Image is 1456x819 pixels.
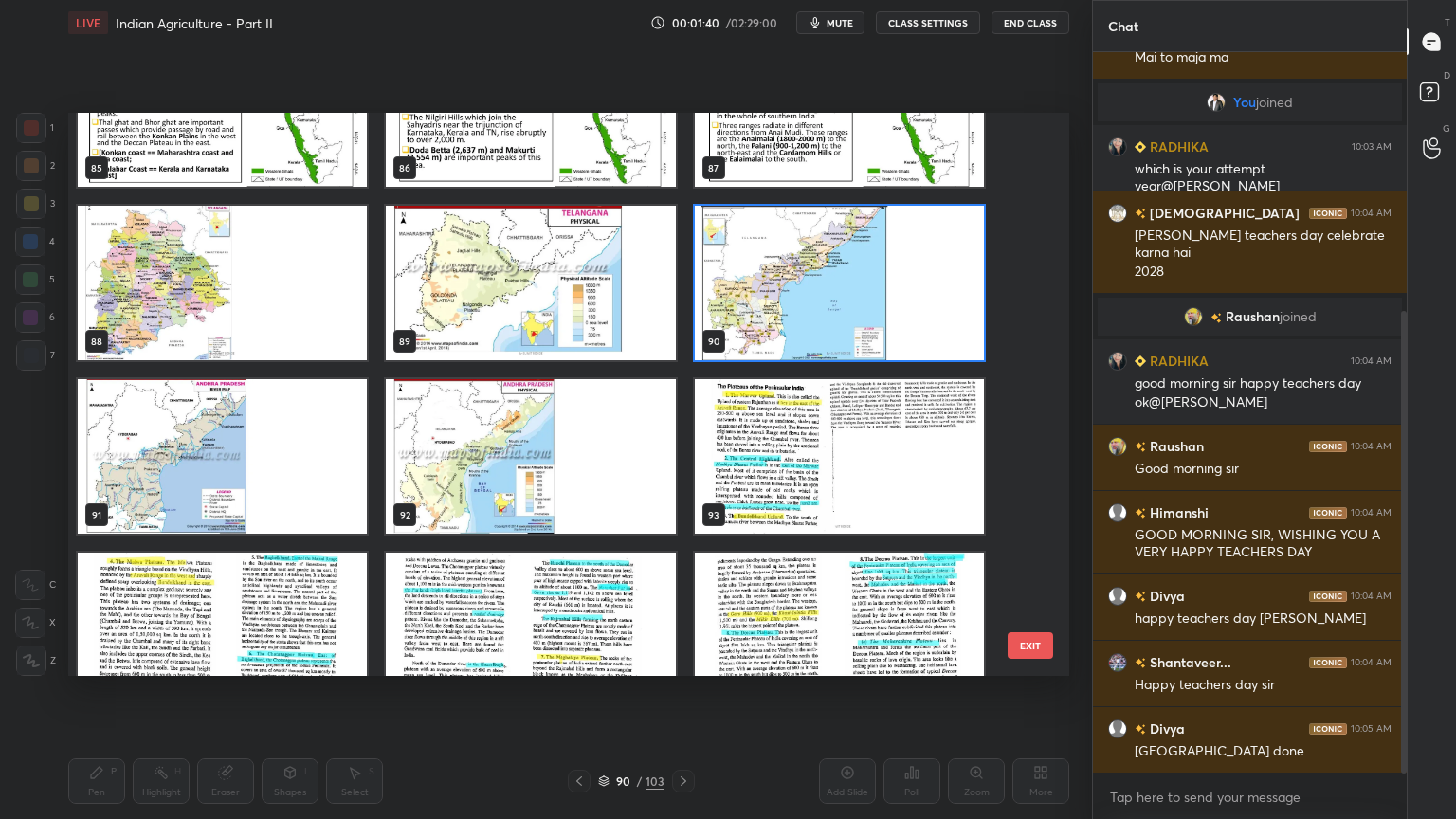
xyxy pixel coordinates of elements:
[1184,307,1203,326] img: 3a6b3a1bcfd143a5ac32e8b13c405b30.jpg
[15,608,56,638] div: X
[1135,742,1392,761] div: [GEOGRAPHIC_DATA] done
[1352,141,1392,153] div: 10:03 AM
[1351,657,1392,668] div: 10:04 AM
[1233,95,1256,110] span: You
[1280,309,1317,324] span: joined
[1108,587,1127,606] img: default.png
[1309,441,1347,452] img: iconic-dark.1390631f.png
[1108,719,1127,738] img: default.png
[1135,141,1146,153] img: Learner_Badge_beginner_1_8b307cf2a0.svg
[15,264,55,295] div: 5
[1135,591,1146,602] img: no-rating-badge.077c3623.svg
[16,340,55,371] div: 7
[68,113,1036,676] div: grid
[1135,393,1392,412] div: ok@[PERSON_NAME]
[1135,610,1392,628] div: happy teachers day [PERSON_NAME]
[78,379,367,534] img: 17570468616U4J2V.pdf
[1443,121,1450,136] p: G
[1108,437,1127,456] img: 3a6b3a1bcfd143a5ac32e8b13c405b30.jpg
[1135,460,1392,479] div: Good morning sir
[386,553,675,707] img: 17570468616U4J2V.pdf
[1135,355,1146,367] img: Learner_Badge_beginner_1_8b307cf2a0.svg
[1146,586,1185,606] h6: Divya
[386,206,675,360] img: 17570468616U4J2V.pdf
[386,379,675,534] img: 17570468616U4J2V.pdf
[1309,723,1347,735] img: iconic-dark.1390631f.png
[1135,160,1392,196] div: which is your attempt year@[PERSON_NAME]
[1351,208,1392,219] div: 10:04 AM
[1351,591,1392,602] div: 10:04 AM
[796,11,864,34] button: mute
[695,206,984,360] img: 17570468616U4J2V.pdf
[1108,653,1127,672] img: 668996095a0942bfbc838e746cd3aab2.jpg
[1146,203,1300,223] h6: [DEMOGRAPHIC_DATA]
[1226,309,1280,324] span: Raushan
[1093,52,1407,773] div: grid
[1108,352,1127,371] img: 82aeb68ca4904973aabf3f56612d2775.jpg
[1444,68,1450,82] p: D
[1210,313,1222,323] img: no-rating-badge.077c3623.svg
[1351,723,1392,735] div: 10:05 AM
[1135,209,1146,219] img: no-rating-badge.077c3623.svg
[646,773,664,790] div: 103
[1108,503,1127,522] img: default.png
[1108,137,1127,156] img: 82aeb68ca4904973aabf3f56612d2775.jpg
[78,553,367,707] img: 17570468616U4J2V.pdf
[1135,374,1392,393] div: good morning sir happy teachers day
[1135,526,1392,562] div: GOOD MORNING SIR, WISHING YOU A VERY HAPPY TEACHERS DAY
[1135,48,1392,67] div: Mai to maja ma
[1146,351,1209,371] h6: RADHIKA
[1146,436,1204,456] h6: Raushan
[1108,204,1127,223] img: c505b04db3d44a9ea43da2808c24d28d.jpg
[78,206,367,360] img: 17570468616U4J2V.pdf
[992,11,1069,34] button: End Class
[1135,227,1392,263] div: [PERSON_NAME] teachers day celebrate karna hai
[1309,208,1347,219] img: iconic-dark.1390631f.png
[116,14,273,32] h4: Indian Agriculture - Part II
[1256,95,1293,110] span: joined
[16,113,54,143] div: 1
[16,151,55,181] div: 2
[16,646,56,676] div: Z
[695,379,984,534] img: 17570468616U4J2V.pdf
[1309,507,1347,519] img: iconic-dark.1390631f.png
[876,11,980,34] button: CLASS SETTINGS
[16,189,55,219] div: 3
[1135,263,1392,282] div: 2028
[1008,632,1053,659] button: EXIT
[1309,591,1347,602] img: iconic-dark.1390631f.png
[1135,676,1392,695] div: Happy teachers day sir
[1135,658,1146,668] img: no-rating-badge.077c3623.svg
[1309,657,1347,668] img: iconic-dark.1390631f.png
[1146,136,1209,156] h6: RADHIKA
[1135,442,1146,452] img: no-rating-badge.077c3623.svg
[1146,502,1209,522] h6: Himanshi
[15,302,55,333] div: 6
[1351,507,1392,519] div: 10:04 AM
[1351,441,1392,452] div: 10:04 AM
[636,775,642,787] div: /
[1093,1,1154,51] p: Chat
[1207,93,1226,112] img: fbb3c24a9d964a2d9832b95166ca1330.jpg
[1146,719,1185,738] h6: Divya
[15,570,56,600] div: C
[1135,508,1146,519] img: no-rating-badge.077c3623.svg
[695,553,984,707] img: 17570468616U4J2V.pdf
[827,16,853,29] span: mute
[15,227,55,257] div: 4
[613,775,632,787] div: 90
[1146,652,1231,672] h6: Shantaveer...
[68,11,108,34] div: LIVE
[1351,355,1392,367] div: 10:04 AM
[1445,15,1450,29] p: T
[1135,724,1146,735] img: no-rating-badge.077c3623.svg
